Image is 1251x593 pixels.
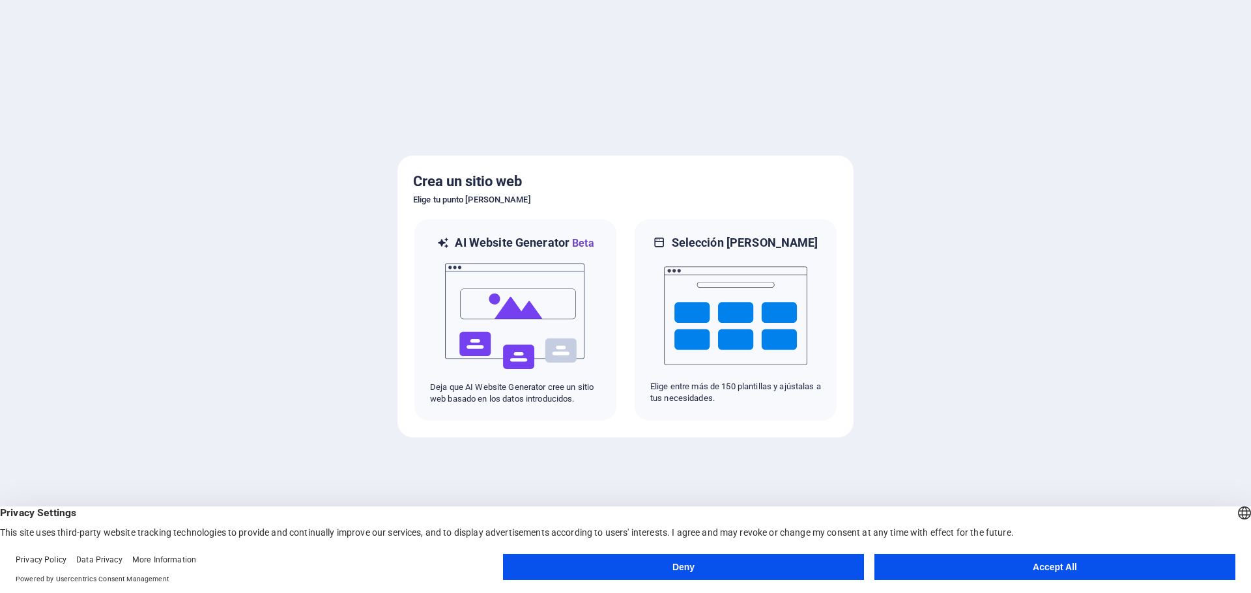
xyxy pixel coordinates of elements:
[413,192,838,208] h6: Elige tu punto [PERSON_NAME]
[413,218,618,422] div: AI Website GeneratorBetaaiDeja que AI Website Generator cree un sitio web basado en los datos int...
[569,237,594,249] span: Beta
[633,218,838,422] div: Selección [PERSON_NAME]Elige entre más de 150 plantillas y ajústalas a tus necesidades.
[650,381,821,404] p: Elige entre más de 150 plantillas y ajústalas a tus necesidades.
[413,171,838,192] h5: Crea un sitio web
[455,235,594,251] h6: AI Website Generator
[430,381,601,405] p: Deja que AI Website Generator cree un sitio web basado en los datos introducidos.
[672,235,818,251] h6: Selección [PERSON_NAME]
[444,251,587,381] img: ai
